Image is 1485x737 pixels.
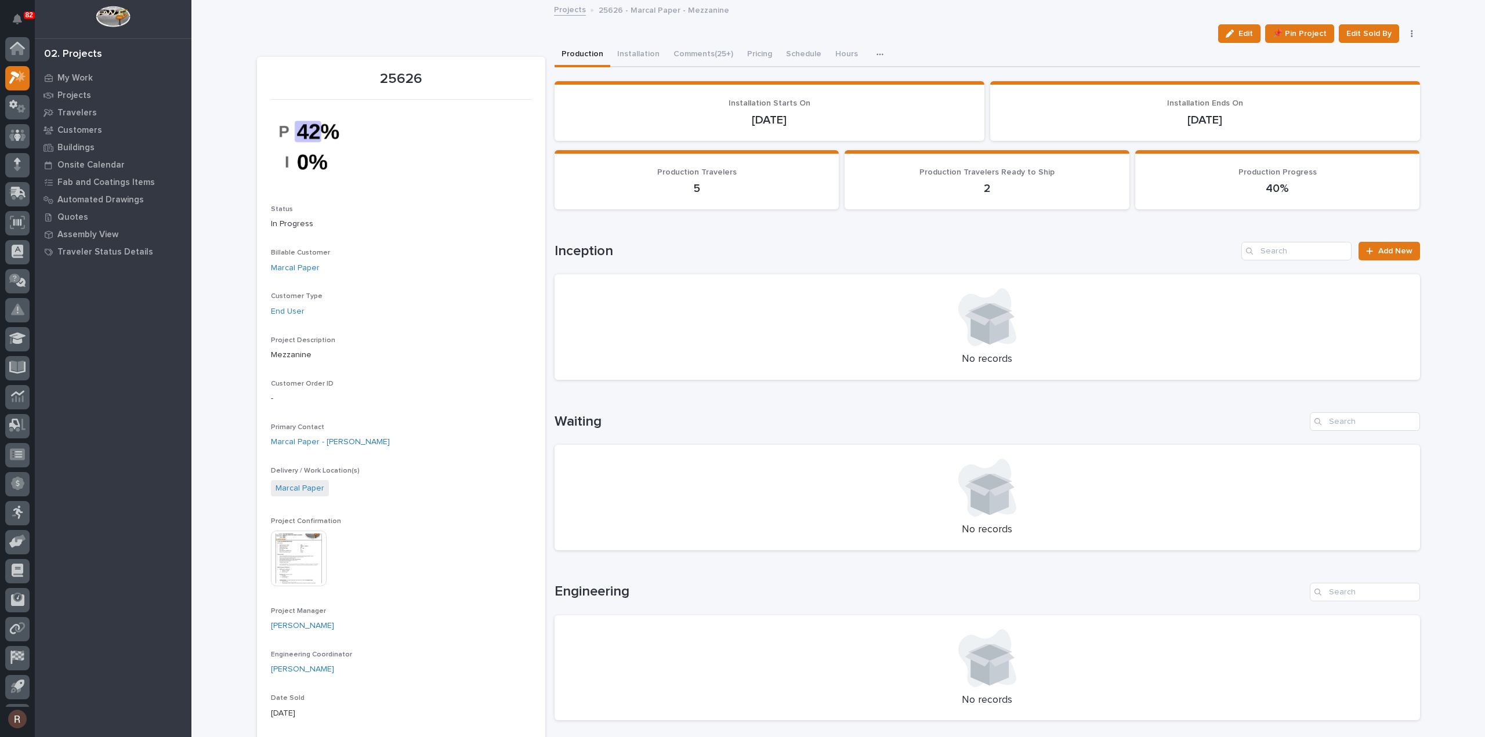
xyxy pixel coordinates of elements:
[96,6,130,27] img: Workspace Logo
[555,43,610,67] button: Production
[271,218,531,230] p: In Progress
[599,3,729,16] p: 25626 - Marcal Paper - Mezzanine
[271,306,305,318] a: End User
[57,230,118,240] p: Assembly View
[271,349,531,361] p: Mezzanine
[271,695,305,702] span: Date Sold
[35,226,191,243] a: Assembly View
[271,71,531,88] p: 25626
[57,90,91,101] p: Projects
[35,104,191,121] a: Travelers
[271,608,326,615] span: Project Manager
[1149,181,1406,195] p: 40%
[57,212,88,223] p: Quotes
[35,243,191,260] a: Traveler Status Details
[1273,27,1327,41] span: 📌 Pin Project
[57,125,102,136] p: Customers
[26,11,33,19] p: 82
[35,86,191,104] a: Projects
[44,48,102,61] div: 02. Projects
[1378,247,1412,255] span: Add New
[35,191,191,208] a: Automated Drawings
[779,43,828,67] button: Schedule
[271,293,323,300] span: Customer Type
[1241,242,1352,260] input: Search
[610,43,667,67] button: Installation
[1339,24,1399,43] button: Edit Sold By
[568,353,1406,366] p: No records
[554,2,586,16] a: Projects
[271,651,352,658] span: Engineering Coordinator
[1238,168,1317,176] span: Production Progress
[57,177,155,188] p: Fab and Coatings Items
[57,195,144,205] p: Automated Drawings
[271,424,324,431] span: Primary Contact
[271,107,358,187] img: sbNaAcTIuj67gZCd0_886Ww1m89eNeAdbwu4-YqdJmU
[828,43,865,67] button: Hours
[657,168,737,176] span: Production Travelers
[271,518,341,525] span: Project Confirmation
[271,467,360,474] span: Delivery / Work Location(s)
[271,620,334,632] a: [PERSON_NAME]
[57,108,97,118] p: Travelers
[740,43,779,67] button: Pricing
[1310,412,1420,431] input: Search
[271,707,531,720] p: [DATE]
[1238,28,1253,39] span: Edit
[35,156,191,173] a: Onsite Calendar
[271,380,334,387] span: Customer Order ID
[1310,583,1420,601] input: Search
[568,694,1406,707] p: No records
[1218,24,1261,43] button: Edit
[1167,99,1243,107] span: Installation Ends On
[1346,27,1392,41] span: Edit Sold By
[5,707,30,731] button: users-avatar
[5,7,30,31] button: Notifications
[1359,242,1419,260] a: Add New
[271,206,293,213] span: Status
[555,583,1305,600] h1: Engineering
[271,262,320,274] a: Marcal Paper
[57,143,95,153] p: Buildings
[555,413,1305,430] h1: Waiting
[276,482,324,495] a: Marcal Paper
[919,168,1055,176] span: Production Travelers Ready to Ship
[35,121,191,139] a: Customers
[568,181,825,195] p: 5
[859,181,1115,195] p: 2
[568,524,1406,536] p: No records
[35,69,191,86] a: My Work
[35,208,191,226] a: Quotes
[1265,24,1334,43] button: 📌 Pin Project
[35,173,191,191] a: Fab and Coatings Items
[1004,113,1406,127] p: [DATE]
[35,139,191,156] a: Buildings
[555,243,1237,260] h1: Inception
[57,73,93,83] p: My Work
[271,337,335,344] span: Project Description
[15,14,30,32] div: Notifications82
[271,393,531,405] p: -
[271,436,390,448] a: Marcal Paper - [PERSON_NAME]
[271,663,334,676] a: [PERSON_NAME]
[568,113,970,127] p: [DATE]
[667,43,740,67] button: Comments (25+)
[271,249,330,256] span: Billable Customer
[57,160,125,170] p: Onsite Calendar
[57,247,153,257] p: Traveler Status Details
[729,99,810,107] span: Installation Starts On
